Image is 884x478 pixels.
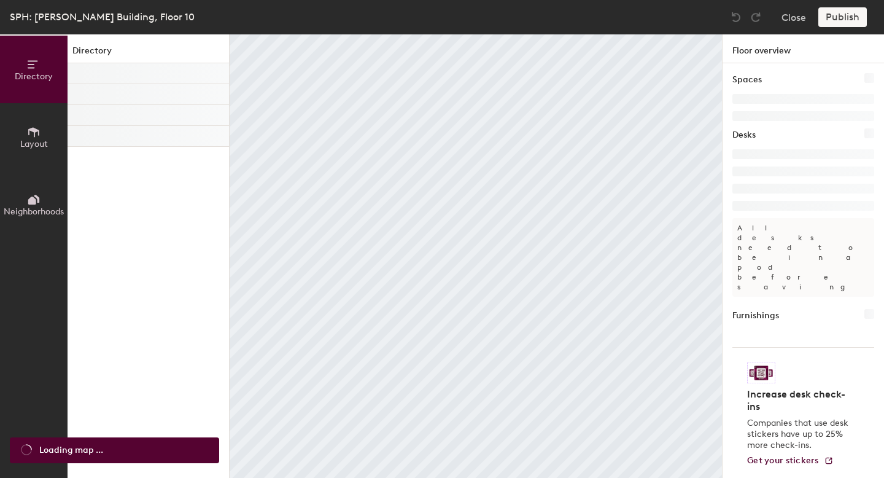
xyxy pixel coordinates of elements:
[747,456,834,466] a: Get your stickers
[732,218,874,297] p: All desks need to be in a pod before saving
[10,9,195,25] div: SPH: [PERSON_NAME] Building, Floor 10
[732,309,779,323] h1: Furnishings
[20,139,48,149] span: Layout
[230,34,722,478] canvas: Map
[747,388,852,413] h4: Increase desk check-ins
[4,206,64,217] span: Neighborhoods
[750,11,762,23] img: Redo
[747,362,775,383] img: Sticker logo
[723,34,884,63] h1: Floor overview
[732,128,756,142] h1: Desks
[730,11,742,23] img: Undo
[68,44,229,63] h1: Directory
[747,418,852,451] p: Companies that use desk stickers have up to 25% more check-ins.
[15,71,53,82] span: Directory
[39,444,103,457] span: Loading map ...
[732,73,762,87] h1: Spaces
[747,455,819,466] span: Get your stickers
[781,7,806,27] button: Close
